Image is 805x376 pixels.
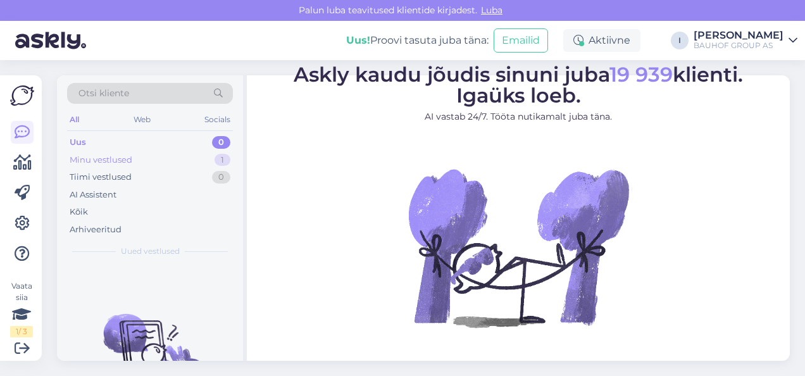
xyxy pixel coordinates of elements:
div: 1 / 3 [10,326,33,337]
div: 0 [212,171,230,184]
div: Tiimi vestlused [70,171,132,184]
span: Luba [477,4,506,16]
p: AI vastab 24/7. Tööta nutikamalt juba täna. [294,110,743,123]
div: Vaata siia [10,280,33,337]
div: 1 [215,154,230,166]
div: Aktiivne [563,29,640,52]
span: Askly kaudu jõudis sinuni juba klienti. Igaüks loeb. [294,62,743,108]
div: BAUHOF GROUP AS [694,41,783,51]
div: Arhiveeritud [70,223,122,236]
div: [PERSON_NAME] [694,30,783,41]
a: [PERSON_NAME]BAUHOF GROUP AS [694,30,797,51]
div: Minu vestlused [70,154,132,166]
div: All [67,111,82,128]
div: AI Assistent [70,189,116,201]
div: Kõik [70,206,88,218]
div: Web [131,111,153,128]
span: 19 939 [609,62,673,87]
div: Proovi tasuta juba täna: [346,33,489,48]
span: Otsi kliente [78,87,129,100]
div: I [671,32,689,49]
img: No Chat active [404,134,632,361]
b: Uus! [346,34,370,46]
span: Uued vestlused [121,246,180,257]
img: Askly Logo [10,85,34,106]
div: Uus [70,136,86,149]
button: Emailid [494,28,548,53]
div: 0 [212,136,230,149]
div: Socials [202,111,233,128]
